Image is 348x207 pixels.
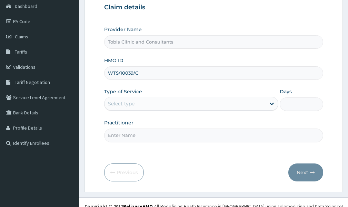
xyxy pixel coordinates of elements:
[104,4,323,11] h3: Claim details
[280,88,292,95] label: Days
[104,119,133,126] label: Practitioner
[104,26,142,33] label: Provider Name
[104,57,123,64] label: HMO ID
[108,100,135,107] div: Select type
[15,3,37,9] span: Dashboard
[104,66,323,80] input: Enter HMO ID
[15,49,27,55] span: Tariffs
[288,163,323,181] button: Next
[104,88,142,95] label: Type of Service
[15,79,50,85] span: Tariff Negotiation
[104,163,144,181] button: Previous
[104,129,323,142] input: Enter Name
[15,34,28,40] span: Claims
